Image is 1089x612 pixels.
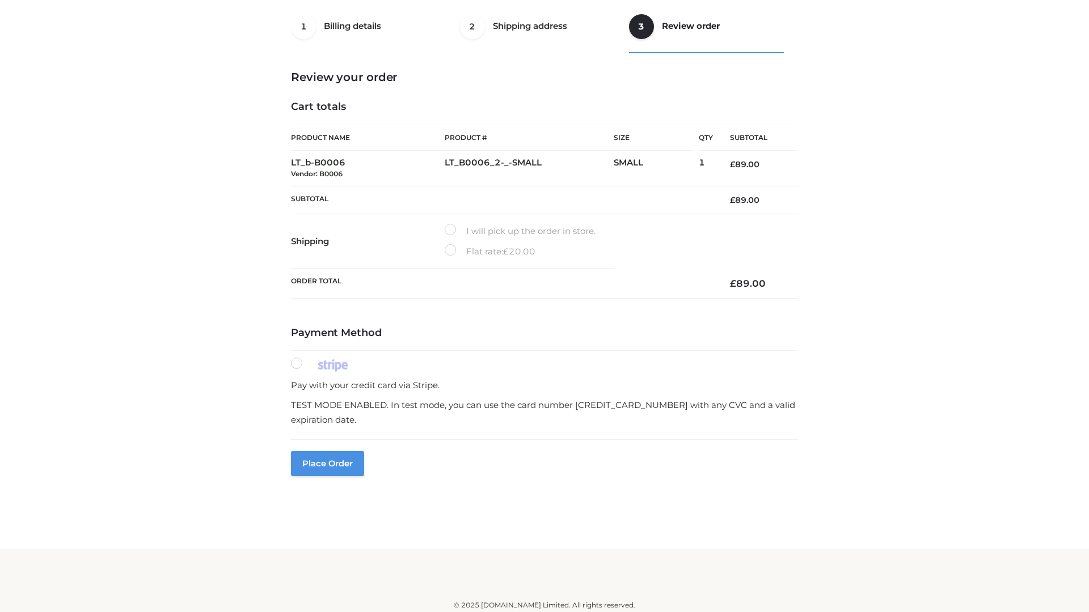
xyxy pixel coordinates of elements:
th: Shipping [291,214,445,269]
span: £ [730,278,736,289]
small: Vendor: B0006 [291,169,343,178]
p: Pay with your credit card via Stripe. [291,378,798,393]
th: Qty [699,125,713,151]
span: £ [730,159,735,169]
td: SMALL [614,151,699,186]
span: £ [730,195,735,205]
h3: Review your order [291,70,798,84]
th: Size [614,125,693,151]
label: I will pick up the order in store. [445,224,596,239]
bdi: 89.00 [730,195,759,205]
td: LT_B0006_2-_-SMALL [445,151,614,186]
h4: Payment Method [291,327,798,339]
th: Product # [445,125,614,151]
h4: Cart totals [291,101,798,113]
td: 1 [699,151,713,186]
bdi: 89.00 [730,278,766,289]
button: Place order [291,451,364,476]
bdi: 89.00 [730,159,759,169]
td: LT_b-B0006 [291,151,445,186]
label: Flat rate: [445,244,535,259]
th: Subtotal [291,186,713,214]
bdi: 20.00 [503,246,535,257]
th: Subtotal [713,125,798,151]
th: Product Name [291,125,445,151]
p: TEST MODE ENABLED. In test mode, you can use the card number [CREDIT_CARD_NUMBER] with any CVC an... [291,398,798,427]
div: © 2025 [DOMAIN_NAME] Limited. All rights reserved. [168,600,921,611]
span: £ [503,246,509,257]
th: Order Total [291,269,713,299]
